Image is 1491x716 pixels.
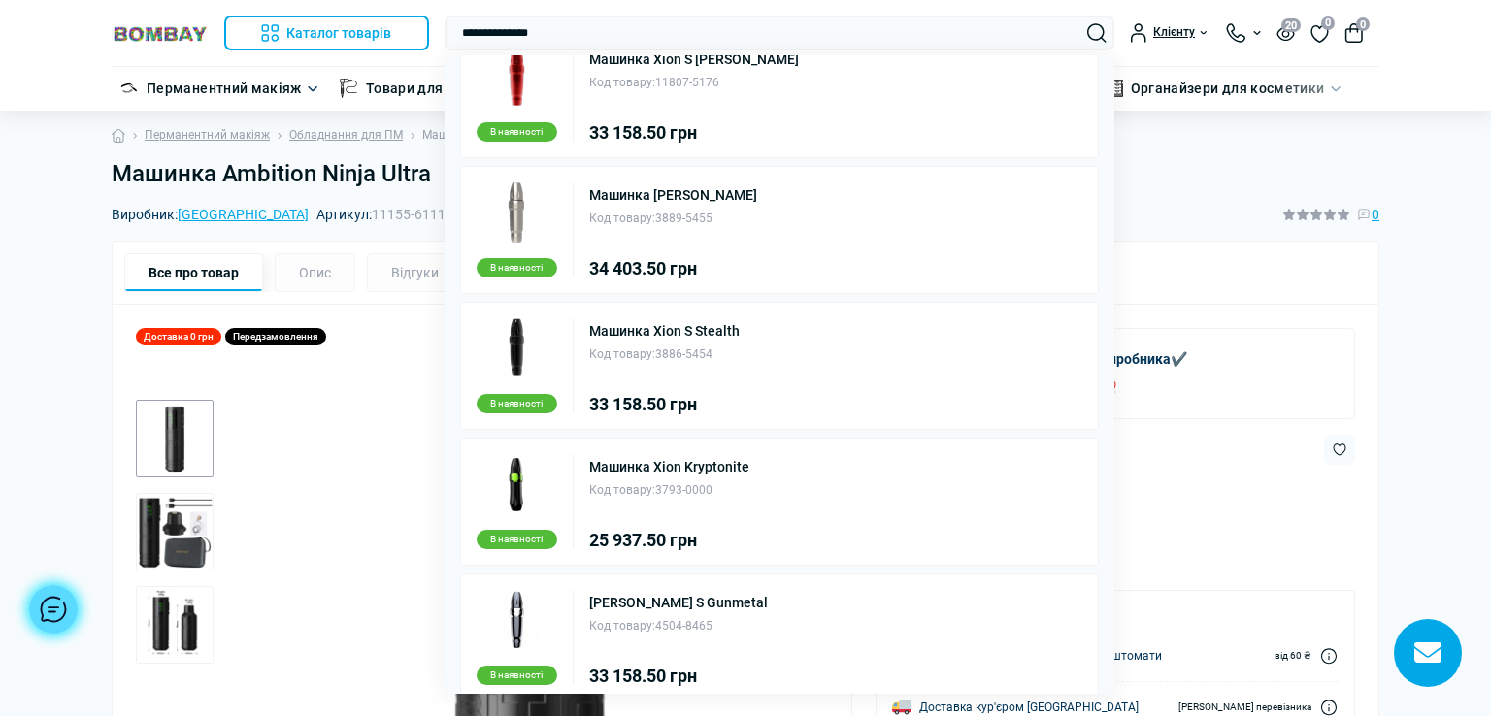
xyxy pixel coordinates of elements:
button: Каталог товарів [224,16,429,50]
button: Search [1087,23,1107,43]
div: 33 158.50 грн [589,124,799,142]
img: Машинка Xion S Gunmetal [486,590,547,650]
img: BOMBAY [112,24,209,43]
a: Органайзери для косметики [1131,78,1325,99]
img: Перманентний макіяж [119,79,139,98]
button: 0 [1344,23,1364,43]
img: Машинка Xion S Frost [486,182,547,243]
div: В наявності [477,394,557,413]
a: Машинка Xion Kryptonite [589,460,749,473]
div: В наявності [477,258,557,277]
div: 3793-0000 [589,481,749,500]
span: Код товару: [589,76,655,89]
div: 4504-8465 [589,617,768,635]
div: 11807-5176 [589,74,799,92]
div: В наявності [477,666,557,685]
span: 0 [1356,17,1370,31]
img: Машинка Xion S Ruby [486,47,547,107]
img: Машинка Xion S Stealth [486,318,547,378]
div: 33 158.50 грн [589,667,768,685]
button: 20 [1276,24,1295,41]
img: Машинка Xion Kryptonite [486,454,547,514]
a: Машинка [PERSON_NAME] [589,188,757,202]
div: 34 403.50 грн [589,260,757,277]
a: Машинка Xion S Stealth [589,324,740,338]
a: Товари для тату [366,78,476,99]
span: Код товару: [589,619,655,633]
div: В наявності [477,122,557,142]
a: 0 [1310,22,1329,44]
div: 33 158.50 грн [589,396,740,413]
img: Товари для тату [339,79,358,98]
span: Код товару: [589,483,655,497]
span: 20 [1281,18,1301,32]
a: [PERSON_NAME] S Gunmetal [589,596,768,609]
a: Машинка Xion S [PERSON_NAME] [589,52,799,66]
span: 0 [1321,16,1335,30]
div: В наявності [477,530,557,549]
span: Код товару: [589,212,655,225]
div: 3889-5455 [589,210,757,228]
div: 3886-5454 [589,345,740,364]
a: Перманентний макіяж [147,78,302,99]
span: Код товару: [589,347,655,361]
div: 25 937.50 грн [589,532,749,549]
